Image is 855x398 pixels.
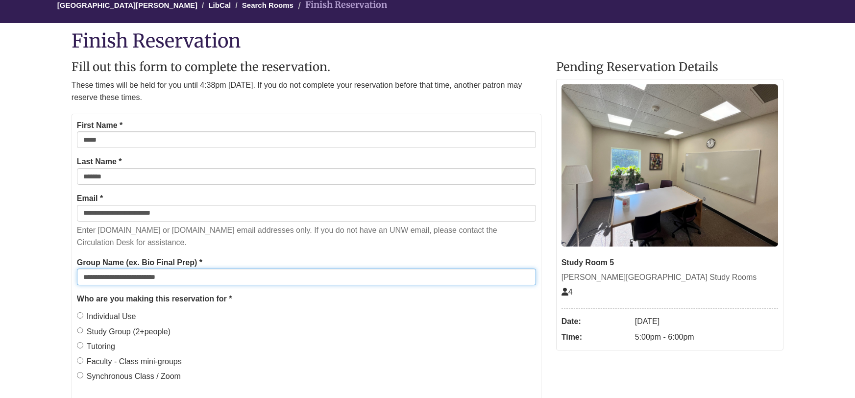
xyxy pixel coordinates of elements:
[562,256,778,269] div: Study Room 5
[77,312,83,319] input: Individual Use
[562,288,573,296] span: The capacity of this space
[77,293,536,305] legend: Who are you making this reservation for *
[77,224,536,249] p: Enter [DOMAIN_NAME] or [DOMAIN_NAME] email addresses only. If you do not have an UNW email, pleas...
[77,370,181,383] label: Synchronous Class / Zoom
[77,357,83,364] input: Faculty - Class mini-groups
[635,314,778,329] dd: [DATE]
[77,192,103,205] label: Email *
[77,342,83,348] input: Tutoring
[77,155,122,168] label: Last Name *
[77,355,182,368] label: Faculty - Class mini-groups
[562,329,630,345] dt: Time:
[57,1,197,9] a: [GEOGRAPHIC_DATA][PERSON_NAME]
[77,327,83,334] input: Study Group (2+people)
[77,340,115,353] label: Tutoring
[635,329,778,345] dd: 5:00pm - 6:00pm
[77,256,202,269] label: Group Name (ex. Bio Final Prep) *
[77,325,171,338] label: Study Group (2+people)
[242,1,293,9] a: Search Rooms
[208,1,231,9] a: LibCal
[556,61,783,74] h2: Pending Reservation Details
[72,30,783,51] h1: Finish Reservation
[72,79,541,104] p: These times will be held for you until 4:38pm [DATE]. If you do not complete your reservation bef...
[562,314,630,329] dt: Date:
[77,310,136,323] label: Individual Use
[77,372,83,378] input: Synchronous Class / Zoom
[562,271,778,284] div: [PERSON_NAME][GEOGRAPHIC_DATA] Study Rooms
[562,84,778,247] img: Study Room 5
[72,61,541,74] h2: Fill out this form to complete the reservation.
[77,119,122,132] label: First Name *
